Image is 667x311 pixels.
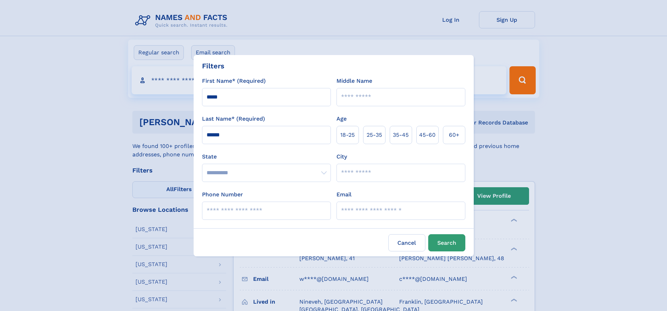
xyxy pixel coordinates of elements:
label: Phone Number [202,190,243,199]
label: Last Name* (Required) [202,115,265,123]
span: 45‑60 [419,131,436,139]
span: 18‑25 [340,131,355,139]
label: City [336,153,347,161]
span: 25‑35 [367,131,382,139]
label: Age [336,115,347,123]
label: First Name* (Required) [202,77,266,85]
label: Email [336,190,352,199]
div: Filters [202,61,224,71]
label: Cancel [388,234,425,251]
button: Search [428,234,465,251]
label: Middle Name [336,77,372,85]
span: 35‑45 [393,131,409,139]
span: 60+ [449,131,459,139]
label: State [202,153,331,161]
